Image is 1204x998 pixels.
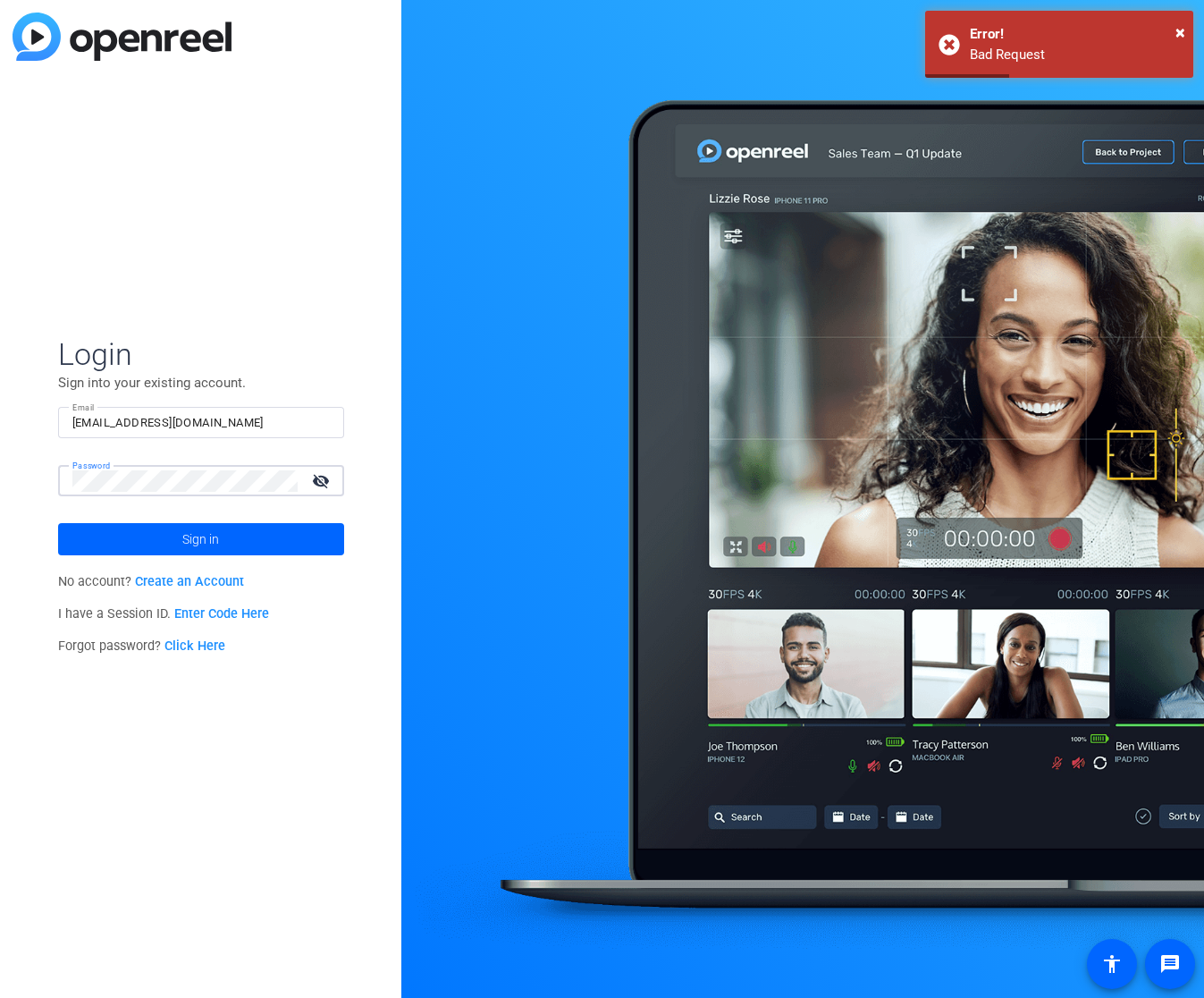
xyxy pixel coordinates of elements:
[58,335,344,373] span: Login
[72,412,330,434] input: Enter Email Address
[58,373,344,393] p: Sign into your existing account.
[58,639,226,654] span: Forgot password?
[164,639,225,654] a: Click Here
[1101,953,1123,975] mat-icon: accessibility
[135,574,244,589] a: Create an Account
[58,606,270,622] span: I have a Session ID.
[301,468,344,494] mat-icon: visibility_off
[1159,953,1181,975] mat-icon: message
[72,461,111,470] mat-label: Password
[174,606,269,622] a: Enter Code Here
[1175,21,1185,43] span: ×
[970,24,1180,45] div: Error!
[13,13,232,61] img: blue-gradient.svg
[58,523,344,555] button: Sign in
[1175,19,1185,46] button: Close
[182,517,219,562] span: Sign in
[72,402,95,412] mat-label: Email
[970,45,1180,65] div: Bad Request
[58,574,245,589] span: No account?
